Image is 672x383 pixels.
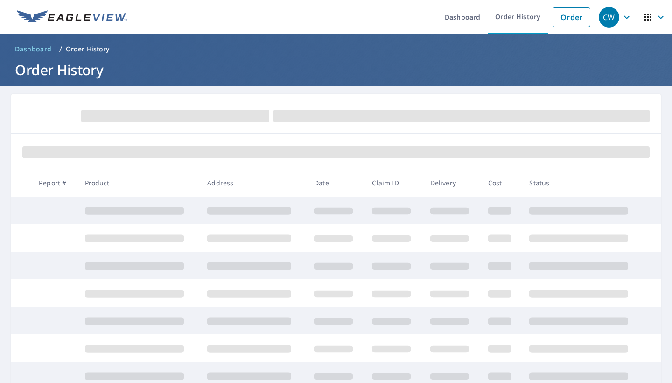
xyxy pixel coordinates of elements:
[66,44,110,54] p: Order History
[364,169,422,197] th: Claim ID
[11,42,661,57] nav: breadcrumb
[77,169,200,197] th: Product
[11,42,56,57] a: Dashboard
[481,169,522,197] th: Cost
[599,7,619,28] div: CW
[553,7,590,27] a: Order
[307,169,364,197] th: Date
[11,60,661,79] h1: Order History
[17,10,127,24] img: EV Logo
[31,169,77,197] th: Report #
[423,169,481,197] th: Delivery
[59,43,62,55] li: /
[200,169,307,197] th: Address
[522,169,644,197] th: Status
[15,44,52,54] span: Dashboard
